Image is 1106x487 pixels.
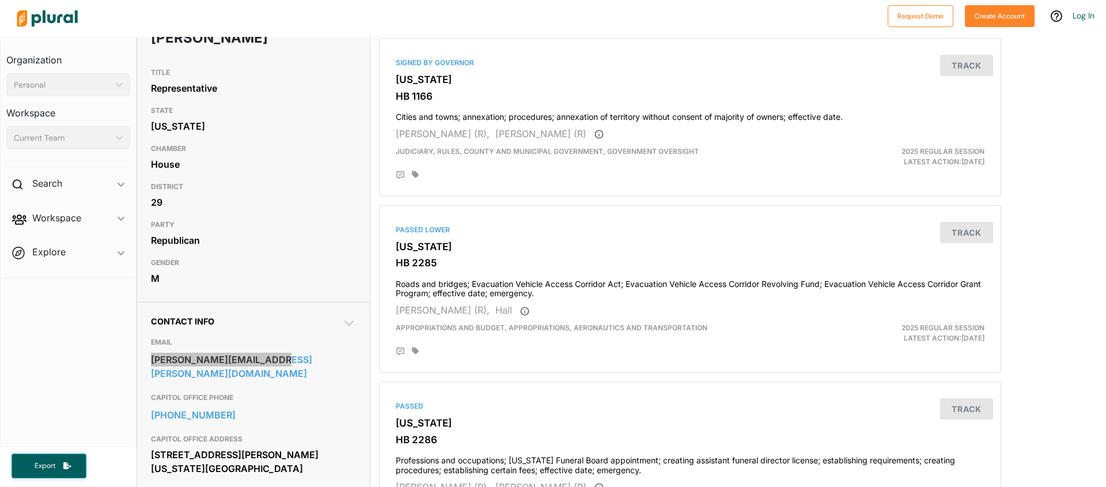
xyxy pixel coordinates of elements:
[396,225,984,235] div: Passed Lower
[396,434,984,446] h3: HB 2286
[6,96,130,122] h3: Workspace
[902,323,984,332] span: 2025 Regular Session
[888,5,953,27] button: Request Demo
[151,270,356,287] div: M
[902,147,984,156] span: 2025 Regular Session
[396,304,490,316] span: [PERSON_NAME] (R),
[940,222,993,243] button: Track
[791,146,993,167] div: Latest Action: [DATE]
[12,454,86,478] button: Export
[14,132,111,144] div: Current Team
[26,461,63,471] span: Export
[396,241,984,252] h3: [US_STATE]
[495,304,512,316] span: Hall
[1073,10,1094,21] a: Log In
[151,256,356,270] h3: GENDER
[151,432,356,446] h3: CAPITOL OFFICE ADDRESS
[965,5,1035,27] button: Create Account
[495,128,586,139] span: [PERSON_NAME] (R)
[151,194,356,211] div: 29
[396,323,707,332] span: Appropriations and Budget, Appropriations, Aeronautics and Transportation
[32,177,62,190] h2: Search
[151,446,356,477] div: [STREET_ADDRESS][PERSON_NAME] [US_STATE][GEOGRAPHIC_DATA]
[396,147,699,156] span: Judiciary, Rules, County and Municipal Government, Government Oversight
[14,79,111,91] div: Personal
[151,142,356,156] h3: CHAMBER
[965,9,1035,21] a: Create Account
[151,80,356,97] div: Representative
[396,74,984,85] h3: [US_STATE]
[396,58,984,68] div: Signed by Governor
[151,118,356,135] div: [US_STATE]
[396,274,984,299] h4: Roads and bridges; Evacuation Vehicle Access Corridor Act; Evacuation Vehicle Access Corridor Rev...
[396,417,984,429] h3: [US_STATE]
[151,351,356,382] a: [PERSON_NAME][EMAIL_ADDRESS][PERSON_NAME][DOMAIN_NAME]
[396,128,490,139] span: [PERSON_NAME] (R),
[396,257,984,269] h3: HB 2285
[151,156,356,173] div: House
[6,43,130,69] h3: Organization
[396,107,984,122] h4: Cities and towns; annexation; procedures; annexation of territory without consent of majority of ...
[396,450,984,475] h4: Professions and occupations; [US_STATE] Funeral Board appointment; creating assistant funeral dir...
[888,9,953,21] a: Request Demo
[151,180,356,194] h3: DISTRICT
[940,398,993,420] button: Track
[151,335,356,349] h3: EMAIL
[412,171,419,179] div: Add tags
[151,232,356,249] div: Republican
[151,406,356,424] a: [PHONE_NUMBER]
[151,104,356,118] h3: STATE
[396,171,405,180] div: Add Position Statement
[396,347,405,356] div: Add Position Statement
[151,218,356,232] h3: PARTY
[396,401,984,412] div: Passed
[151,316,214,326] span: Contact Info
[151,66,356,80] h3: TITLE
[791,323,993,343] div: Latest Action: [DATE]
[940,55,993,76] button: Track
[396,90,984,102] h3: HB 1166
[412,347,419,355] div: Add tags
[151,391,356,405] h3: CAPITOL OFFICE PHONE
